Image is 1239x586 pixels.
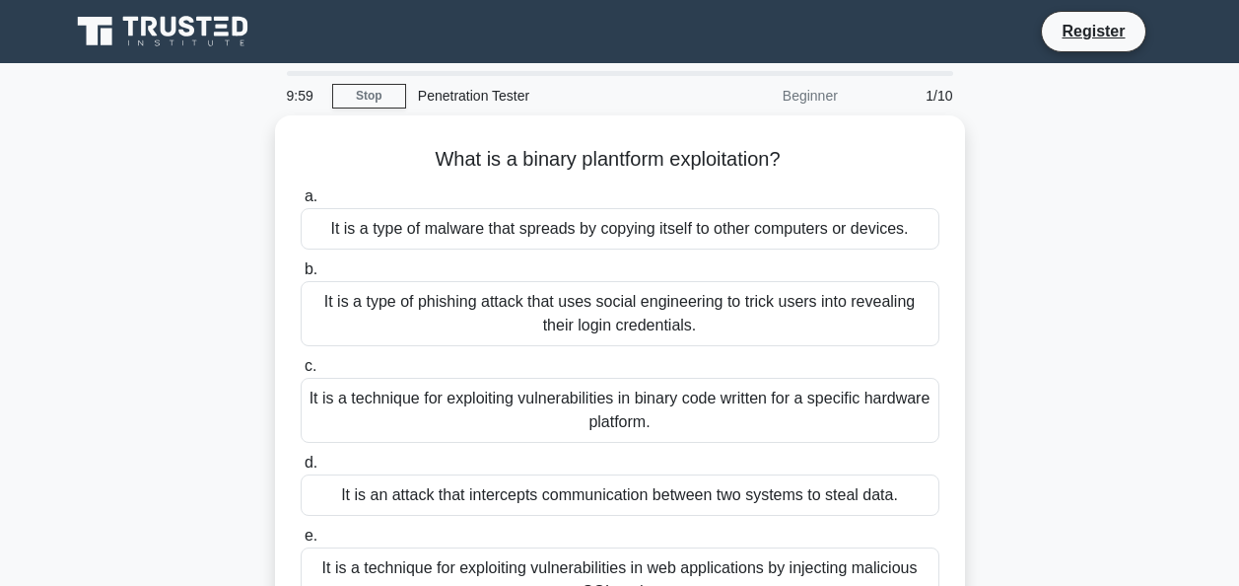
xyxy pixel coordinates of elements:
[305,187,317,204] span: a.
[332,84,406,109] a: Stop
[301,378,939,443] div: It is a technique for exploiting vulnerabilities in binary code written for a specific hardware p...
[1050,19,1136,43] a: Register
[305,260,317,277] span: b.
[301,281,939,346] div: It is a type of phishing attack that uses social engineering to trick users into revealing their ...
[305,357,316,374] span: c.
[850,76,965,115] div: 1/10
[305,527,317,544] span: e.
[301,208,939,250] div: It is a type of malware that spreads by copying itself to other computers or devices.
[275,76,332,115] div: 9:59
[406,76,677,115] div: Penetration Tester
[299,147,941,173] h5: What is a binary plantform exploitation?
[677,76,850,115] div: Beginner
[301,475,939,516] div: It is an attack that intercepts communication between two systems to steal data.
[305,454,317,471] span: d.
